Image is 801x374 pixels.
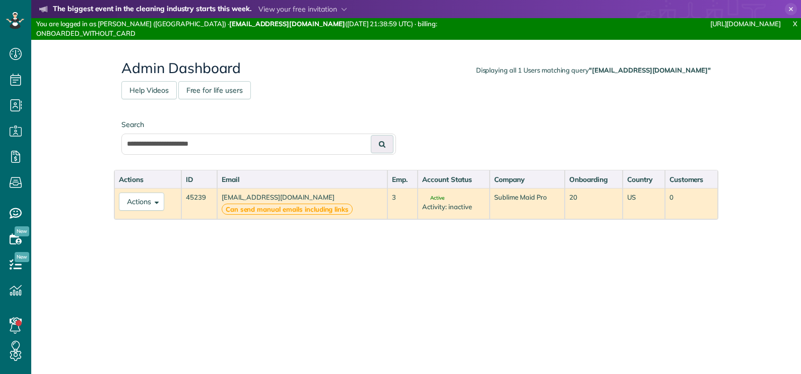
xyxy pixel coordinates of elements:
[119,174,177,184] div: Actions
[627,174,660,184] div: Country
[119,193,164,211] button: Actions
[392,174,413,184] div: Emp.
[178,81,251,99] a: Free for life users
[121,81,177,99] a: Help Videos
[53,4,251,15] strong: The biggest event in the cleaning industry starts this week.
[121,60,711,76] h2: Admin Dashboard
[565,188,623,219] td: 20
[229,20,345,28] strong: [EMAIL_ADDRESS][DOMAIN_NAME]
[670,174,713,184] div: Customers
[222,174,383,184] div: Email
[569,174,618,184] div: Onboarding
[494,174,560,184] div: Company
[186,174,213,184] div: ID
[422,196,444,201] span: Active
[121,119,396,130] label: Search
[789,18,801,30] a: X
[589,66,711,74] strong: "[EMAIL_ADDRESS][DOMAIN_NAME]"
[15,226,29,236] span: New
[217,188,388,219] td: [EMAIL_ADDRESS][DOMAIN_NAME]
[710,20,781,28] a: [URL][DOMAIN_NAME]
[31,18,532,40] div: You are logged in as [PERSON_NAME] ([GEOGRAPHIC_DATA]) · ([DATE] 21:38:59 UTC) · billing: ONBOARD...
[490,188,565,219] td: Sublime Maid Pro
[422,174,485,184] div: Account Status
[181,188,217,219] td: 45239
[15,252,29,262] span: New
[623,188,664,219] td: US
[422,202,485,212] div: Activity: inactive
[387,188,418,219] td: 3
[476,66,711,75] div: Displaying all 1 Users matching query
[665,188,718,219] td: 0
[222,204,353,215] strong: Can send manual emails including links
